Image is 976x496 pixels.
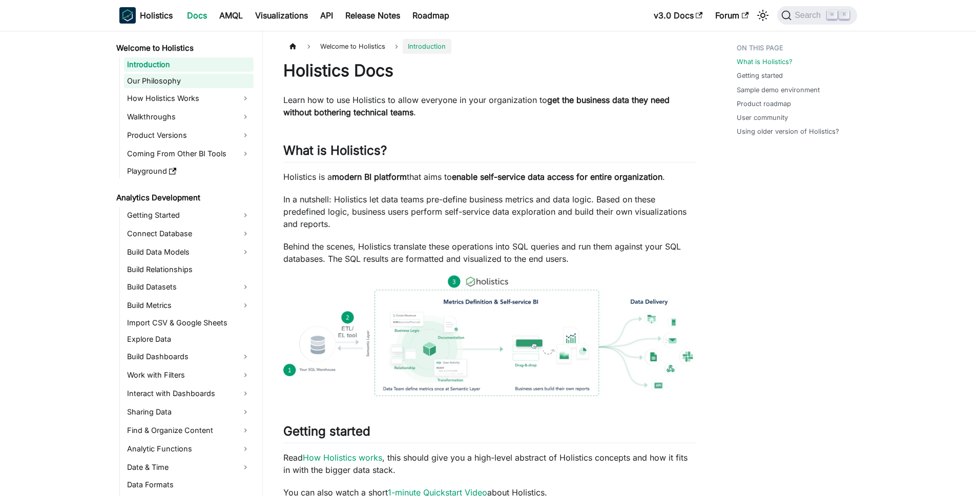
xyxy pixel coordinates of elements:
a: Interact with Dashboards [124,385,254,402]
a: Forum [709,7,755,24]
a: Walkthroughs [124,109,254,125]
strong: modern BI platform [332,172,407,182]
h2: Getting started [283,424,696,443]
span: Search [792,11,827,20]
a: Explore Data [124,332,254,346]
a: Build Dashboards [124,348,254,365]
span: Welcome to Holistics [315,39,390,54]
h1: Holistics Docs [283,60,696,81]
a: Find & Organize Content [124,422,254,439]
a: Build Relationships [124,262,254,277]
a: What is Holistics? [737,57,793,67]
a: API [314,7,339,24]
b: Holistics [140,9,173,22]
a: Analytics Development [113,191,254,205]
a: AMQL [213,7,249,24]
a: Getting started [737,71,783,80]
h2: What is Holistics? [283,143,696,162]
a: Product Versions [124,127,254,143]
a: v3.0 Docs [648,7,709,24]
a: How Holistics Works [124,90,254,107]
p: Holistics is a that aims to . [283,171,696,183]
a: Using older version of Holistics? [737,127,839,136]
a: Introduction [124,57,254,72]
a: Roadmap [406,7,455,24]
a: Release Notes [339,7,406,24]
a: Visualizations [249,7,314,24]
kbd: K [839,10,849,19]
a: Build Datasets [124,279,254,295]
a: Coming From Other BI Tools [124,146,254,162]
a: Analytic Functions [124,441,254,457]
a: Work with Filters [124,367,254,383]
a: Playground [124,164,254,178]
p: Read , this should give you a high-level abstract of Holistics concepts and how it fits in with t... [283,451,696,476]
button: Switch between dark and light mode (currently light mode) [755,7,771,24]
a: Sample demo environment [737,85,820,95]
a: User community [737,113,788,122]
a: Docs [181,7,213,24]
nav: Breadcrumbs [283,39,696,54]
p: Learn how to use Holistics to allow everyone in your organization to . [283,94,696,118]
a: Build Data Models [124,244,254,260]
a: Date & Time [124,459,254,476]
a: Build Metrics [124,297,254,314]
a: Welcome to Holistics [113,41,254,55]
img: Holistics [119,7,136,24]
p: Behind the scenes, Holistics translate these operations into SQL queries and run them against you... [283,240,696,265]
a: Connect Database [124,225,254,242]
a: Import CSV & Google Sheets [124,316,254,330]
a: Getting Started [124,207,254,223]
button: Search (Command+K) [777,6,857,25]
kbd: ⌘ [827,10,837,19]
a: Sharing Data [124,404,254,420]
a: Data Formats [124,478,254,492]
p: In a nutshell: Holistics let data teams pre-define business metrics and data logic. Based on thes... [283,193,696,230]
a: HolisticsHolistics [119,7,173,24]
strong: enable self-service data access for entire organization [452,172,662,182]
a: How Holistics works [303,452,382,463]
a: Product roadmap [737,99,791,109]
a: Home page [283,39,303,54]
nav: Docs sidebar [109,31,263,496]
img: How Holistics fits in your Data Stack [283,275,696,396]
a: Our Philosophy [124,74,254,88]
span: Introduction [403,39,451,54]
